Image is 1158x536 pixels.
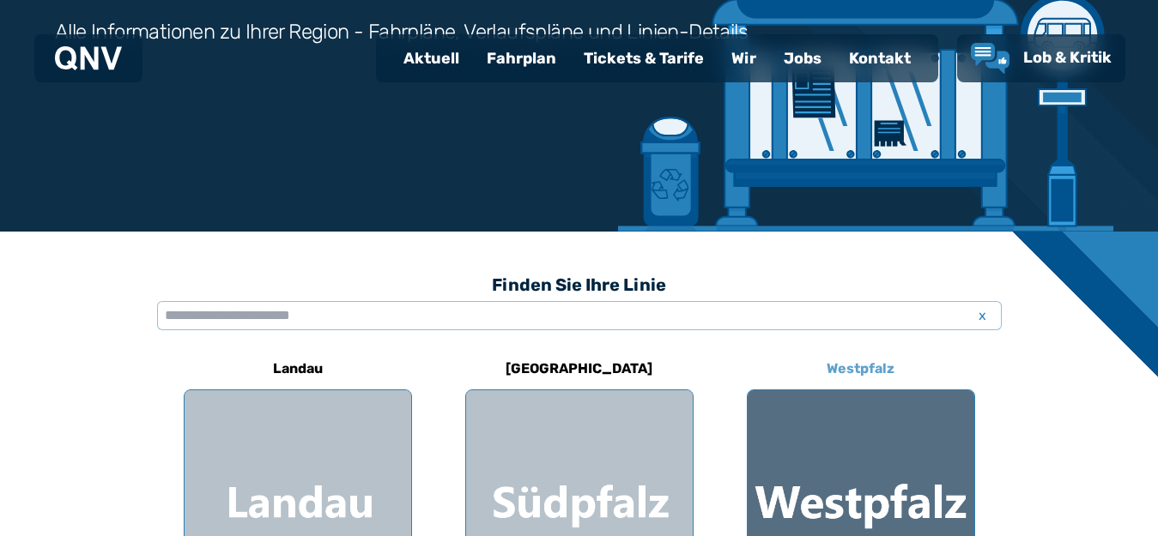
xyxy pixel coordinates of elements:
[55,46,122,70] img: QNV Logo
[55,18,748,45] h3: Alle Informationen zu Ihrer Region - Fahrpläne, Verlaufspläne und Linien-Details
[1023,48,1112,67] span: Lob & Kritik
[473,36,570,81] a: Fahrplan
[570,36,718,81] a: Tickets & Tarife
[390,36,473,81] a: Aktuell
[499,355,659,382] h6: [GEOGRAPHIC_DATA]
[971,305,995,326] span: x
[770,36,835,81] a: Jobs
[820,355,901,382] h6: Westpfalz
[718,36,770,81] a: Wir
[266,355,330,382] h6: Landau
[971,43,1112,74] a: Lob & Kritik
[157,266,1002,304] h3: Finden Sie Ihre Linie
[835,36,925,81] a: Kontakt
[55,41,122,75] a: QNV Logo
